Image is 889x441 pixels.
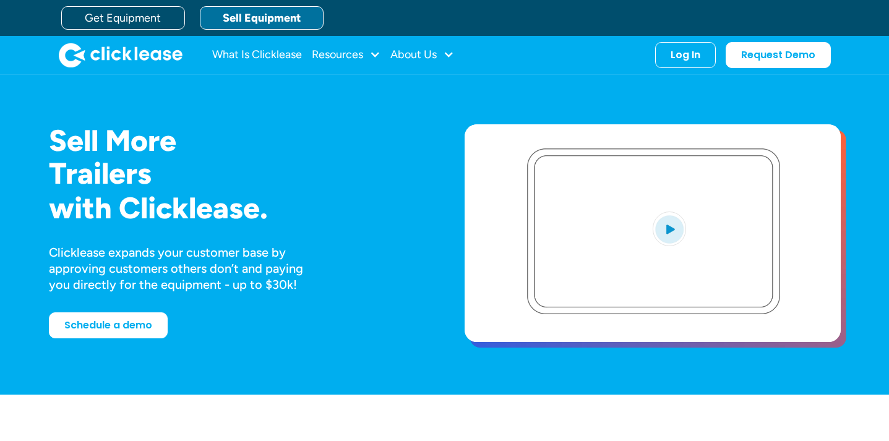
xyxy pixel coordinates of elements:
[49,244,326,293] div: Clicklease expands your customer base by approving customers others don’t and paying you directly...
[49,312,168,338] a: Schedule a demo
[59,43,183,67] img: Clicklease logo
[61,6,185,30] a: Get Equipment
[200,6,324,30] a: Sell Equipment
[212,43,302,67] a: What Is Clicklease
[49,192,425,225] h1: with Clicklease.
[671,49,700,61] div: Log In
[726,42,831,68] a: Request Demo
[653,212,686,246] img: Blue play button logo on a light blue circular background
[49,157,425,190] h1: Trailers
[49,124,425,157] h1: Sell More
